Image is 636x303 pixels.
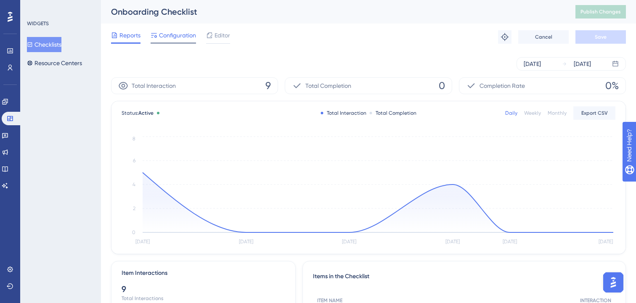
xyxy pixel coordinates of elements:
[445,239,460,245] tspan: [DATE]
[505,110,517,116] div: Daily
[132,136,135,142] tspan: 8
[548,110,567,116] div: Monthly
[122,283,285,295] div: 9
[27,55,82,71] button: Resource Centers
[20,2,53,12] span: Need Help?
[573,106,615,120] button: Export CSV
[581,110,608,116] span: Export CSV
[342,239,356,245] tspan: [DATE]
[132,229,135,235] tspan: 0
[122,110,154,116] span: Status:
[370,110,416,116] div: Total Completion
[265,79,271,92] span: 9
[524,59,541,69] div: [DATE]
[132,81,176,91] span: Total Interaction
[133,206,135,211] tspan: 2
[119,30,140,40] span: Reports
[111,6,554,18] div: Onboarding Checklist
[503,239,517,245] tspan: [DATE]
[595,34,607,40] span: Save
[122,268,167,278] div: Item Interactions
[580,8,621,15] span: Publish Changes
[27,37,61,52] button: Checklists
[305,81,351,91] span: Total Completion
[138,110,154,116] span: Active
[439,79,445,92] span: 0
[601,270,626,295] iframe: UserGuiding AI Assistant Launcher
[518,30,569,44] button: Cancel
[599,239,613,245] tspan: [DATE]
[524,110,541,116] div: Weekly
[480,81,525,91] span: Completion Rate
[574,59,591,69] div: [DATE]
[605,79,619,92] span: 0%
[313,271,369,285] span: Items in the Checklist
[159,30,196,40] span: Configuration
[535,34,552,40] span: Cancel
[215,30,230,40] span: Editor
[27,20,49,27] div: WIDGETS
[321,110,366,116] div: Total Interaction
[239,239,253,245] tspan: [DATE]
[132,182,135,187] tspan: 4
[135,239,150,245] tspan: [DATE]
[575,5,626,18] button: Publish Changes
[133,158,135,163] tspan: 6
[575,30,626,44] button: Save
